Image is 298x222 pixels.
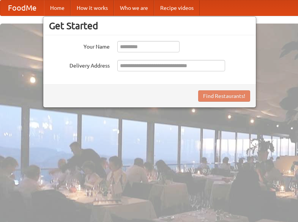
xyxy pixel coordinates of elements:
[114,0,154,16] a: Who we are
[49,60,110,69] label: Delivery Address
[44,0,71,16] a: Home
[49,20,250,31] h3: Get Started
[154,0,200,16] a: Recipe videos
[0,0,44,16] a: FoodMe
[198,90,250,102] button: Find Restaurants!
[71,0,114,16] a: How it works
[49,41,110,50] label: Your Name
